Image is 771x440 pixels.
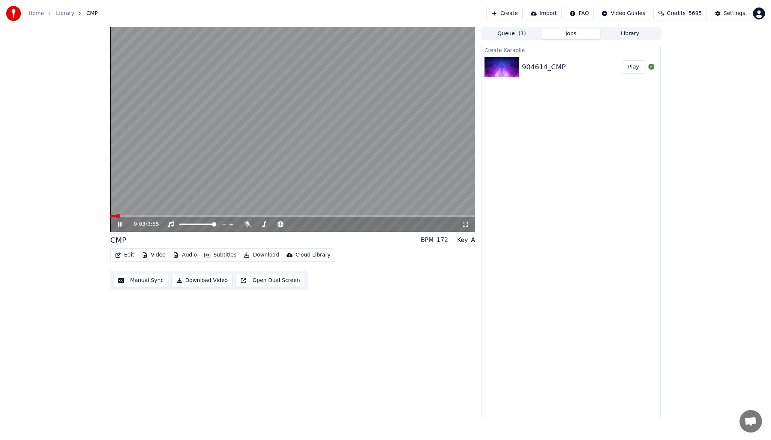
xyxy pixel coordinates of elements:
[482,28,541,39] button: Queue
[724,10,745,17] div: Settings
[86,10,97,17] span: CMP
[6,6,21,21] img: youka
[688,10,702,17] span: 5695
[436,236,448,245] div: 172
[170,250,200,260] button: Audio
[295,251,330,259] div: Cloud Library
[56,10,74,17] a: Library
[565,7,594,20] button: FAQ
[241,250,282,260] button: Download
[739,410,762,433] div: Open chat
[201,250,239,260] button: Subtitles
[710,7,750,20] button: Settings
[147,221,159,228] span: 3:55
[622,60,645,74] button: Play
[519,30,526,37] span: ( 1 )
[653,7,707,20] button: Credits5695
[522,62,566,72] div: 904614_CMP
[481,45,660,54] div: Create Karaoke
[139,250,168,260] button: Video
[421,236,433,245] div: BPM
[457,236,468,245] div: Key
[471,236,475,245] div: A
[112,250,137,260] button: Edit
[526,7,562,20] button: Import
[541,28,601,39] button: Jobs
[486,7,523,20] button: Create
[28,10,44,17] a: Home
[134,221,152,228] div: /
[597,7,650,20] button: Video Guides
[134,221,145,228] span: 0:03
[600,28,660,39] button: Library
[28,10,98,17] nav: breadcrumb
[667,10,685,17] span: Credits
[235,274,305,287] button: Open Dual Screen
[171,274,232,287] button: Download Video
[113,274,168,287] button: Manual Sync
[110,235,126,245] div: CMP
